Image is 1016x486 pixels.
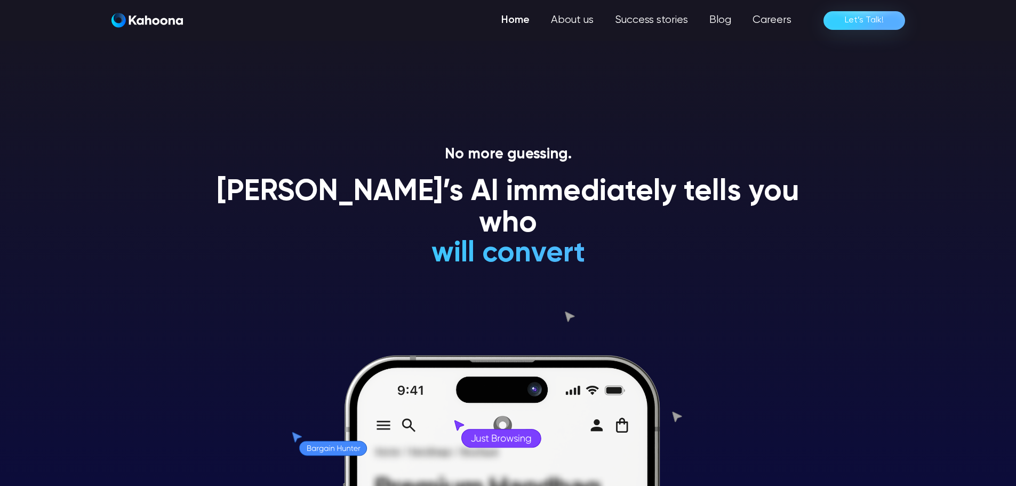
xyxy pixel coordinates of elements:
a: Careers [742,10,802,31]
h1: will convert [351,238,665,269]
a: Blog [699,10,742,31]
g: Just Browsing [471,435,531,444]
a: Let’s Talk! [823,11,905,30]
p: No more guessing. [204,146,812,164]
img: Kahoona logo white [111,13,183,28]
a: Home [491,10,540,31]
h1: [PERSON_NAME]’s AI immediately tells you who [204,177,812,240]
a: About us [540,10,604,31]
a: Success stories [604,10,699,31]
a: home [111,13,183,28]
div: Let’s Talk! [845,12,884,29]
